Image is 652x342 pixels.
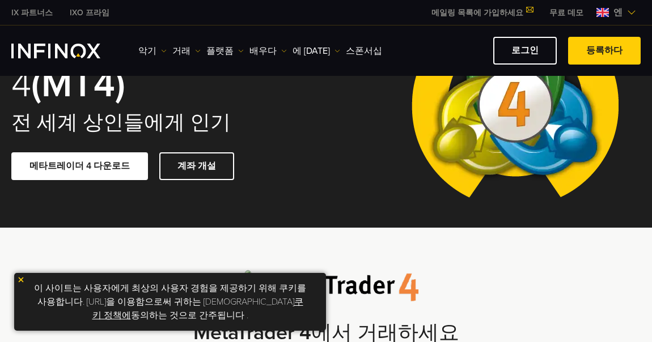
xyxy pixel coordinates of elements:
a: 에 [DATE] [293,44,340,58]
a: 등록하다 [568,37,641,65]
font: 계좌 개설 [177,160,216,172]
font: 무료 데모 [549,8,583,18]
a: 로그인 [493,37,557,65]
font: 배우다 [249,45,277,57]
a: 인피녹스 메뉴 [541,7,592,19]
font: 악기 [138,45,156,57]
img: 노란색 닫기 아이콘 [17,276,25,284]
a: 스폰서십 [346,44,382,58]
font: 거래 [172,45,190,57]
font: 동의하는 것으로 간주됩니다 . [131,310,248,321]
font: 전 세계 상인들에게 인기 [11,110,231,135]
a: 계좌 개설 [159,152,234,180]
font: IX 파트너스 [11,8,53,18]
font: 스폰서십 [346,45,382,57]
font: 로그인 [511,45,539,56]
a: 메타트레이더 4 다운로드 [11,152,148,180]
a: INFINOX 로고 [11,44,127,58]
a: 플랫폼 [206,44,244,58]
img: 메타 트레이더 4 로고 [234,270,419,302]
a: 배우다 [249,44,287,58]
font: (MT4) [31,62,125,107]
font: IXO 프라임 [70,8,109,18]
font: 메타트레이더 4 다운로드 [29,160,130,172]
a: 인피녹스 [3,7,61,19]
a: 악기 [138,44,167,58]
font: 플랫폼 [206,45,234,57]
font: 에 [DATE] [293,45,330,57]
font: 엔 [613,7,623,18]
font: 이 사이트는 사용자에게 최상의 사용자 경험을 제공하기 위해 쿠키를 사용합니다. [URL]을 이용함으로써 귀하는 [DEMOGRAPHIC_DATA] [34,283,306,307]
a: 거래 [172,44,201,58]
a: 인피녹스 [61,7,118,19]
font: 메일링 목록에 가입하세요 [431,8,523,18]
a: 메일링 목록에 가입하세요 [423,8,541,18]
font: 등록하다 [586,45,623,56]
